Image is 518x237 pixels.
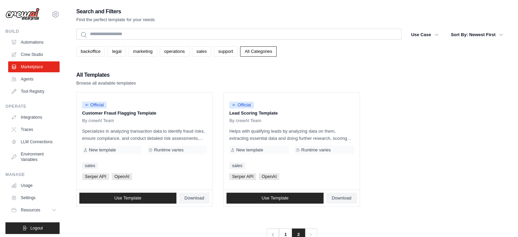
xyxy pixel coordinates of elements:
a: sales [82,162,98,169]
a: Integrations [8,112,60,123]
a: Marketplace [8,61,60,72]
button: Resources [8,205,60,216]
span: OpenAI [112,173,132,180]
a: Traces [8,124,60,135]
a: sales [229,162,245,169]
span: New template [236,147,263,153]
span: Resources [21,207,40,213]
p: Lead Scoring Template [229,110,354,117]
a: Crew Studio [8,49,60,60]
span: Runtime varies [154,147,184,153]
a: Use Template [79,193,176,204]
span: Official [82,102,107,108]
span: Download [185,195,204,201]
a: Settings [8,192,60,203]
span: Use Template [262,195,288,201]
img: Logo [5,8,40,21]
a: Automations [8,37,60,48]
span: Runtime varies [301,147,331,153]
a: All Categories [240,46,277,57]
a: sales [192,46,211,57]
a: LLM Connections [8,136,60,147]
span: By crewAI Team [82,118,114,123]
div: Build [5,29,60,34]
a: support [214,46,237,57]
span: Serper API [82,173,109,180]
span: Official [229,102,254,108]
button: Logout [5,222,60,234]
a: Environment Variables [8,149,60,165]
a: Use Template [226,193,324,204]
a: Download [326,193,357,204]
span: OpenAI [259,173,279,180]
a: legal [108,46,126,57]
a: backoffice [76,46,105,57]
p: Find the perfect template for your needs [76,16,155,23]
a: Agents [8,74,60,85]
p: Helps with qualifying leads by analyzing data on them, extracting essential data and doing furthe... [229,128,354,142]
span: Use Template [114,195,141,201]
a: marketing [129,46,157,57]
span: Download [332,195,351,201]
a: Tool Registry [8,86,60,97]
p: Customer Fraud Flagging Template [82,110,207,117]
span: Serper API [229,173,256,180]
p: Browse all available templates [76,80,136,87]
a: Usage [8,180,60,191]
a: operations [160,46,189,57]
p: Specializes in analyzing transaction data to identify fraud risks, ensure compliance, and conduct... [82,128,207,142]
span: By crewAI Team [229,118,261,123]
a: Download [179,193,210,204]
div: Manage [5,172,60,177]
h2: All Templates [76,70,136,80]
button: Sort By: Newest First [447,29,507,41]
button: Use Case [407,29,443,41]
h2: Search and Filters [76,7,155,16]
div: Operate [5,104,60,109]
span: Logout [30,225,43,231]
span: New template [89,147,116,153]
